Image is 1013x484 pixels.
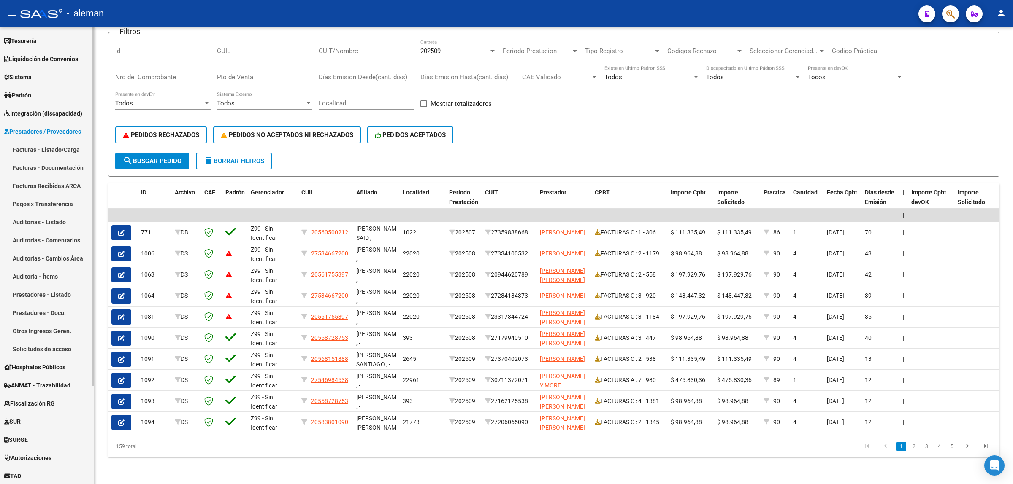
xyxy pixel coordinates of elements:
span: Z99 - Sin Identificar [251,309,277,326]
span: Fecha Cpbt [827,189,857,196]
span: PEDIDOS RECHAZADOS [123,131,199,139]
div: 202508 [449,249,478,258]
div: 202508 [449,291,478,301]
div: FACTURAS C : 4 - 1381 [595,396,664,406]
span: Borrar Filtros [203,157,264,165]
span: $ 475.830,36 [671,376,705,383]
span: Importe Solicitado devOK [958,189,985,215]
div: 202507 [449,228,478,237]
datatable-header-cell: Practica [760,183,790,220]
span: Período Prestación [449,189,478,205]
span: 20561755397 [311,313,348,320]
span: $ 98.964,88 [717,419,748,425]
span: 20558728753 [311,334,348,341]
span: [DATE] [827,313,844,320]
datatable-header-cell: Importe Cpbt. devOK [908,183,954,220]
span: Mostrar totalizadores [431,99,492,109]
span: 1 [793,229,796,236]
datatable-header-cell: CAE [201,183,222,220]
span: Archivo [175,189,195,196]
div: DS [175,291,198,301]
span: $ 111.335,49 [671,355,705,362]
div: 27334100532 [485,249,533,258]
span: | [903,355,904,362]
span: Z99 - Sin Identificar [251,288,277,305]
span: [PERSON_NAME] , - [356,373,401,389]
span: [PERSON_NAME] [PERSON_NAME] [540,267,585,284]
span: $ 197.929,76 [671,313,705,320]
div: FACTURAS A : 3 - 447 [595,333,664,343]
span: 4 [793,313,796,320]
span: [PERSON_NAME] [540,292,585,299]
span: Codigos Rechazo [667,47,736,55]
a: go to next page [959,442,975,451]
li: page 2 [907,439,920,454]
span: Tesorería [4,36,37,46]
li: page 3 [920,439,933,454]
div: FACTURAS C : 3 - 920 [595,291,664,301]
span: Autorizaciones [4,453,51,462]
span: $ 148.447,32 [671,292,705,299]
div: 1006 [141,249,168,258]
li: page 4 [933,439,945,454]
span: 393 [403,398,413,404]
span: 20560500212 [311,229,348,236]
span: Z99 - Sin Identificar [251,331,277,347]
button: PEDIDOS ACEPTADOS [367,126,454,143]
span: PEDIDOS ACEPTADOS [375,131,446,139]
div: FACTURAS C : 2 - 1179 [595,249,664,258]
span: 22020 [403,250,420,257]
span: Z99 - Sin Identificar [251,225,277,242]
span: | [903,419,904,425]
span: [PERSON_NAME] , [356,246,401,263]
span: Tipo Registro [585,47,653,55]
a: 4 [934,442,944,451]
li: page 1 [895,439,907,454]
span: Padrón [4,91,31,100]
span: 22020 [403,292,420,299]
div: FACTURAS C : 1 - 306 [595,228,664,237]
span: Prestador [540,189,566,196]
span: | [903,313,904,320]
span: 35 [865,313,872,320]
span: SUR [4,417,21,426]
span: $ 98.964,88 [671,398,702,404]
span: [PERSON_NAME] [PERSON_NAME] [540,331,585,347]
span: 39 [865,292,872,299]
div: 159 total [108,436,285,457]
mat-icon: menu [7,8,17,18]
span: 42 [865,271,872,278]
span: Fiscalización RG [4,399,55,408]
span: [PERSON_NAME] SANTIAGO , - [356,352,401,368]
span: Gerenciador [251,189,284,196]
span: Seleccionar Gerenciador [750,47,818,55]
span: 13 [865,355,872,362]
span: Hospitales Públicos [4,363,65,372]
span: 4 [793,271,796,278]
div: DS [175,333,198,343]
span: [PERSON_NAME] , - [356,331,401,347]
span: 4 [793,292,796,299]
button: PEDIDOS RECHAZADOS [115,126,207,143]
span: 4 [793,250,796,257]
mat-icon: person [996,8,1006,18]
div: 27179940510 [485,333,533,343]
a: 1 [896,442,906,451]
span: [PERSON_NAME] SAID , - [356,225,401,242]
span: CPBT [595,189,610,196]
span: TAD [4,471,21,481]
span: $ 197.929,76 [717,313,752,320]
div: 1094 [141,417,168,427]
mat-icon: delete [203,156,214,166]
span: | [903,376,904,383]
datatable-header-cell: ID [138,183,171,220]
div: 1081 [141,312,168,322]
span: Z99 - Sin Identificar [251,352,277,368]
span: 27534667200 [311,250,348,257]
div: FACTURAS C : 3 - 1184 [595,312,664,322]
span: 90 [773,419,780,425]
h3: Filtros [115,26,144,38]
span: Todos [217,99,235,107]
span: Liquidación de Convenios [4,54,78,64]
span: 4 [793,355,796,362]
